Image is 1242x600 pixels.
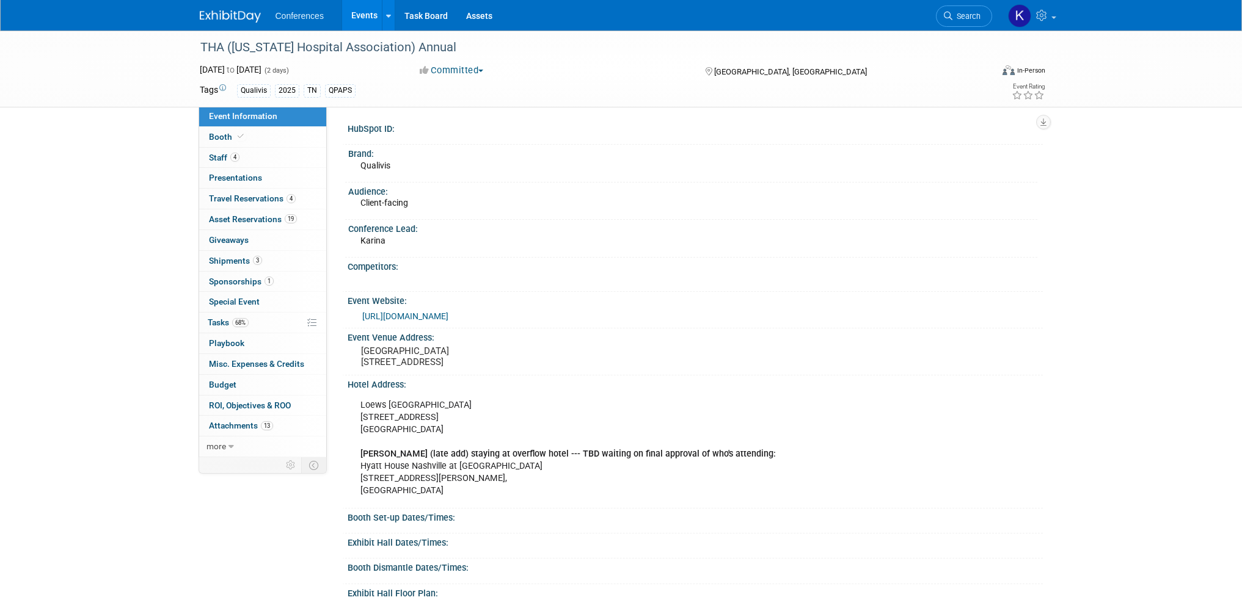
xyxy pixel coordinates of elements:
b: [PERSON_NAME] (late add) staying at overflow hotel --- TBD waiting on final approval of who's att... [360,449,776,459]
span: Giveaways [209,235,249,245]
span: 19 [285,214,297,223]
a: Search [936,5,992,27]
span: Asset Reservations [209,214,297,224]
td: Personalize Event Tab Strip [280,457,302,473]
div: Booth Set-up Dates/Times: [348,508,1043,524]
div: Qualivis [237,84,271,97]
span: 4 [230,153,239,162]
span: Playbook [209,338,244,348]
span: 4 [287,194,296,203]
span: Presentations [209,173,262,183]
div: Exhibit Hall Floor Plan: [348,584,1043,599]
a: Playbook [199,333,326,353]
td: Toggle Event Tabs [301,457,326,473]
img: ExhibitDay [200,10,261,23]
a: Special Event [199,292,326,312]
a: Giveaways [199,230,326,250]
div: Brand: [348,145,1037,160]
a: Booth [199,127,326,147]
div: Event Format [920,63,1046,82]
a: Staff4 [199,148,326,168]
button: Committed [415,64,488,77]
span: 13 [261,421,273,430]
span: Sponsorships [209,277,274,286]
div: HubSpot ID: [348,120,1043,135]
span: [GEOGRAPHIC_DATA], [GEOGRAPHIC_DATA] [714,67,867,76]
span: Karina [360,236,385,245]
pre: [GEOGRAPHIC_DATA] [STREET_ADDRESS] [361,345,624,367]
a: Presentations [199,168,326,188]
img: Format-Inperson.png [1003,65,1015,75]
span: Client-facing [360,198,408,208]
a: Event Information [199,106,326,126]
span: Search [952,12,981,21]
span: Special Event [209,297,260,306]
div: Audience: [348,183,1037,198]
a: Asset Reservations19 [199,209,326,230]
a: more [199,436,326,457]
a: [URL][DOMAIN_NAME] [362,311,448,321]
span: Shipments [209,256,262,266]
span: Attachments [209,421,273,430]
div: 2025 [275,84,299,97]
span: Tasks [208,317,249,327]
div: Exhibit Hall Dates/Times: [348,533,1043,549]
div: Conference Lead: [348,220,1037,235]
div: Competitors: [348,258,1043,273]
span: Booth [209,132,246,142]
div: TN [304,84,321,97]
div: Hotel Address: [348,375,1043,391]
span: Staff [209,153,239,162]
span: more [206,441,226,451]
span: 3 [253,256,262,265]
div: In-Person [1017,66,1045,75]
span: Budget [209,380,236,389]
td: Tags [200,84,226,98]
div: Event Rating [1012,84,1045,90]
a: Attachments13 [199,416,326,436]
div: Loews [GEOGRAPHIC_DATA] [STREET_ADDRESS] [GEOGRAPHIC_DATA] Hyatt House Nashville at [GEOGRAPHIC_D... [352,393,907,504]
span: Conferences [276,11,324,21]
div: Booth Dismantle Dates/Times: [348,558,1043,574]
span: Travel Reservations [209,193,296,203]
a: Budget [199,375,326,395]
i: Booth reservation complete [238,133,244,140]
span: Misc. Expenses & Credits [209,359,304,369]
span: (2 days) [263,67,289,74]
div: Event Website: [348,292,1043,307]
a: Tasks68% [199,313,326,333]
div: Event Venue Address: [348,328,1043,344]
a: ROI, Objectives & ROO [199,396,326,416]
div: THA ([US_STATE] Hospital Association) Annual [196,37,974,59]
span: 1 [265,277,274,286]
span: 68% [232,318,249,327]
a: Sponsorships1 [199,272,326,292]
div: QPAPS [325,84,356,97]
span: [DATE] [DATE] [200,65,261,74]
span: to [225,65,236,74]
span: ROI, Objectives & ROO [209,400,291,410]
span: Qualivis [360,161,390,170]
span: Event Information [209,111,277,121]
a: Misc. Expenses & Credits [199,354,326,374]
img: Katie Widhelm [1008,4,1031,27]
a: Travel Reservations4 [199,189,326,209]
a: Shipments3 [199,251,326,271]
